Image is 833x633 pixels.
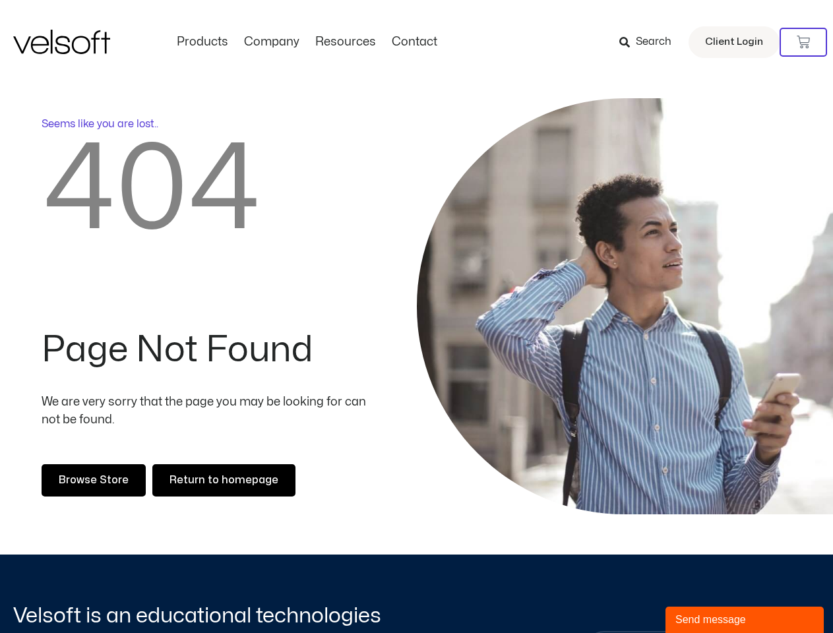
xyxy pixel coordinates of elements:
[665,604,826,633] iframe: chat widget
[42,464,146,497] a: Browse Store
[307,35,384,49] a: ResourcesMenu Toggle
[170,472,278,489] span: Return to homepage
[42,132,375,250] h2: 404
[59,472,129,489] span: Browse Store
[42,116,375,132] p: Seems like you are lost..
[42,332,375,368] h2: Page Not Found
[169,35,445,49] nav: Menu
[636,34,671,51] span: Search
[689,26,780,58] a: Client Login
[384,35,445,49] a: ContactMenu Toggle
[13,30,110,54] img: Velsoft Training Materials
[169,35,236,49] a: ProductsMenu Toggle
[705,34,763,51] span: Client Login
[236,35,307,49] a: CompanyMenu Toggle
[42,393,375,429] p: We are very sorry that the page you may be looking for can not be found.
[152,464,295,497] a: Return to homepage
[619,31,681,53] a: Search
